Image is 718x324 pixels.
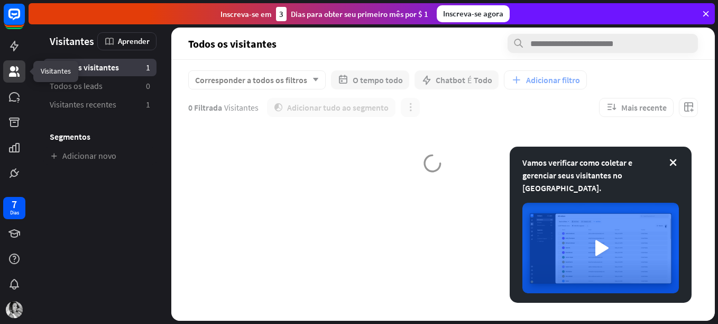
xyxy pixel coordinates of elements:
[50,99,116,110] span: Visitantes recentes
[50,80,103,92] span: Todos os leads
[522,203,679,293] img: imagem
[437,5,510,22] div: Inscreva-se agora
[276,7,287,21] div: 3
[8,4,40,36] button: Abra o widget de bate-papo do LiveChat
[10,209,19,217] div: Dias
[291,9,428,19] font: Dias para obter seu primeiro mês por $ 1
[43,131,157,142] h3: Segmentos
[43,77,157,95] a: Todos os leads 0
[146,62,150,73] aside: 1
[188,38,277,50] span: Todos os visitantes
[3,197,25,219] a: 7 Dias
[220,9,272,19] font: Inscreva-se em
[50,62,119,73] span: Todos os visitantes
[522,156,679,194] div: Vamos verificar como coletar e gerenciar seus visitantes no [GEOGRAPHIC_DATA].
[12,200,17,209] div: 7
[62,150,116,161] font: Adicionar novo
[118,36,150,46] span: Aprender
[146,99,150,110] aside: 1
[50,35,94,47] span: Visitantes
[146,80,150,92] aside: 0
[43,96,157,113] a: Visitantes recentes 1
